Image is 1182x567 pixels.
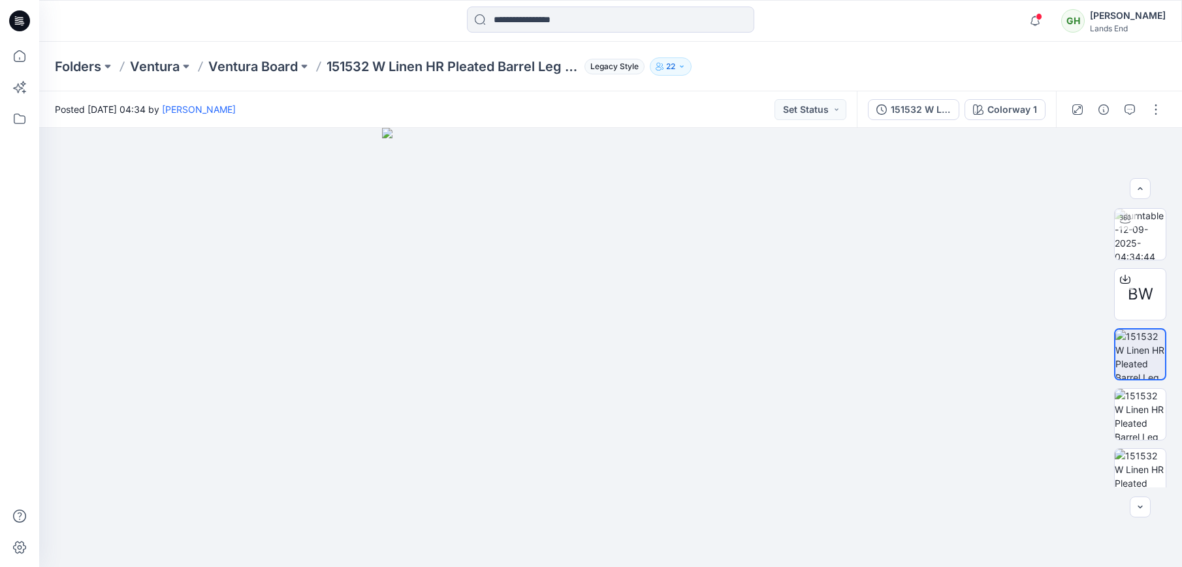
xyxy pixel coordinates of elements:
[55,102,236,116] span: Posted [DATE] 04:34 by
[1115,329,1165,379] img: 151532 W Linen HR Pleated Barrel Leg Ankle Pant
[868,99,959,120] button: 151532 W Linen HR Pleated Barrel Leg Ankle Pant_REV2
[1115,389,1166,440] img: 151532 W Linen HR Pleated Barrel Leg Ankle Pant-Pressure Map
[382,128,840,567] img: eyJhbGciOiJIUzI1NiIsImtpZCI6IjAiLCJzbHQiOiJzZXMiLCJ0eXAiOiJKV1QifQ.eyJkYXRhIjp7InR5cGUiOiJzdG9yYW...
[55,57,101,76] a: Folders
[584,59,645,74] span: Legacy Style
[666,59,675,74] p: 22
[987,102,1037,117] div: Colorway 1
[1061,9,1085,33] div: GH
[891,102,951,117] div: 151532 W Linen HR Pleated Barrel Leg Ankle Pant_REV2
[650,57,692,76] button: 22
[208,57,298,76] a: Ventura Board
[1128,283,1153,306] span: BW
[1115,209,1166,260] img: turntable-12-09-2025-04:34:44
[1090,8,1166,23] div: [PERSON_NAME]
[965,99,1046,120] button: Colorway 1
[162,104,236,115] a: [PERSON_NAME]
[1093,99,1114,120] button: Details
[1115,449,1166,500] img: 151532 W Linen HR Pleated Barrel Leg Ankle Pant-Tension Map
[1090,23,1166,33] div: Lands End
[327,57,579,76] p: 151532 W Linen HR Pleated Barrel Leg Ankle Pant_REV2
[130,57,180,76] a: Ventura
[579,57,645,76] button: Legacy Style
